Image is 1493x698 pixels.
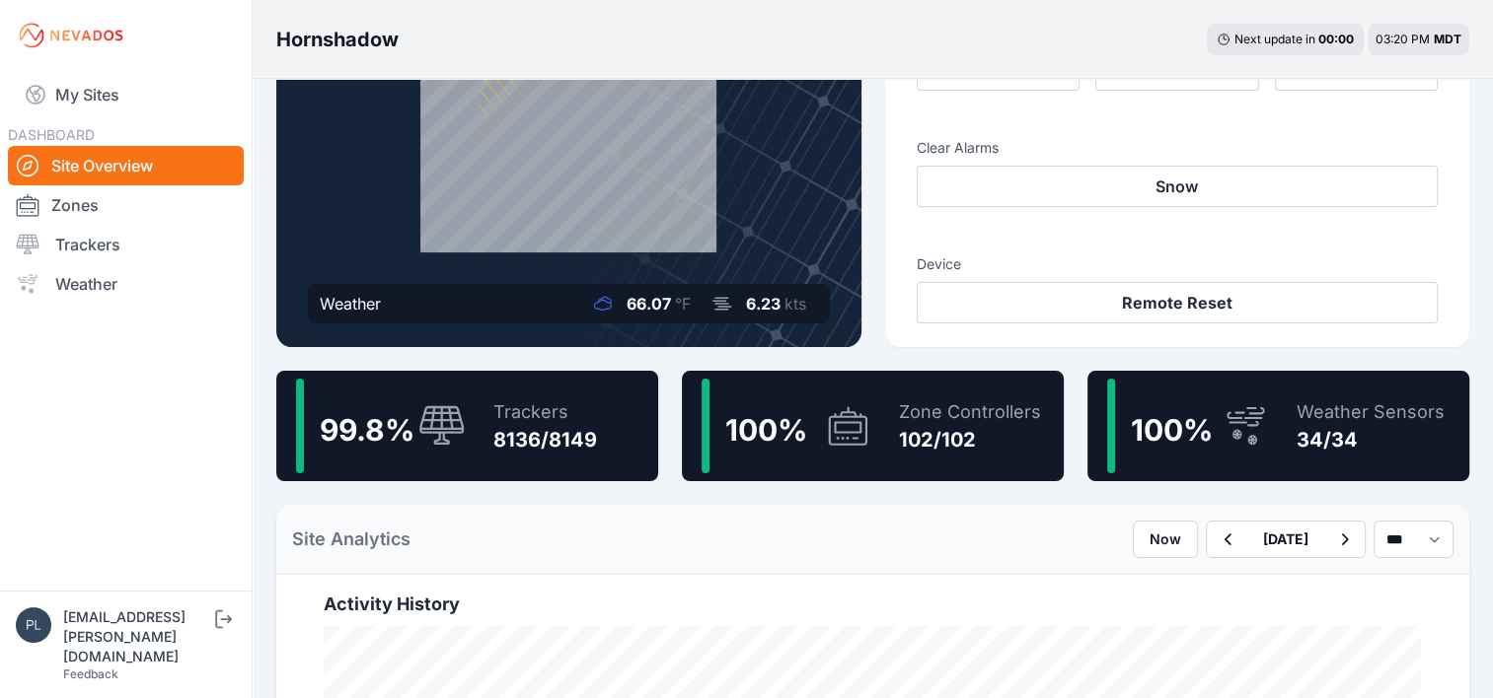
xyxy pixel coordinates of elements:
a: Zones [8,185,244,225]
a: 100%Zone Controllers102/102 [682,371,1064,481]
span: 100 % [725,412,807,448]
button: Snow [917,166,1439,207]
div: [EMAIL_ADDRESS][PERSON_NAME][DOMAIN_NAME] [63,607,211,666]
a: 99.8%Trackers8136/8149 [276,371,658,481]
span: 99.8 % [320,412,414,448]
div: Weather [320,292,381,315]
button: Now [1133,521,1198,558]
h3: Device [917,254,1439,274]
div: 34/34 [1297,426,1445,454]
span: Next update in [1234,32,1315,46]
h2: Site Analytics [292,525,411,553]
span: DASHBOARD [8,126,95,143]
a: My Sites [8,71,244,118]
a: Trackers [8,225,244,264]
span: °F [675,294,691,314]
a: Weather [8,264,244,304]
span: 100 % [1131,412,1213,448]
h3: Hornshadow [276,26,399,53]
div: 8136/8149 [493,426,597,454]
a: Feedback [63,666,118,681]
img: plsmith@sundt.com [16,607,51,643]
div: 00 : 00 [1318,32,1354,47]
span: kts [784,294,806,314]
span: 66.07 [627,294,671,314]
a: 100%Weather Sensors34/34 [1087,371,1469,481]
span: MDT [1434,32,1461,46]
button: [DATE] [1247,522,1324,557]
span: 6.23 [746,294,781,314]
div: Zone Controllers [899,398,1041,426]
h3: Clear Alarms [917,138,1439,158]
a: Site Overview [8,146,244,185]
nav: Breadcrumb [276,14,399,65]
img: Nevados [16,20,126,51]
div: Weather Sensors [1297,398,1445,426]
span: 03:20 PM [1376,32,1430,46]
button: Remote Reset [917,282,1439,323]
h2: Activity History [324,591,1422,618]
div: 102/102 [899,426,1041,454]
div: Trackers [493,398,597,426]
